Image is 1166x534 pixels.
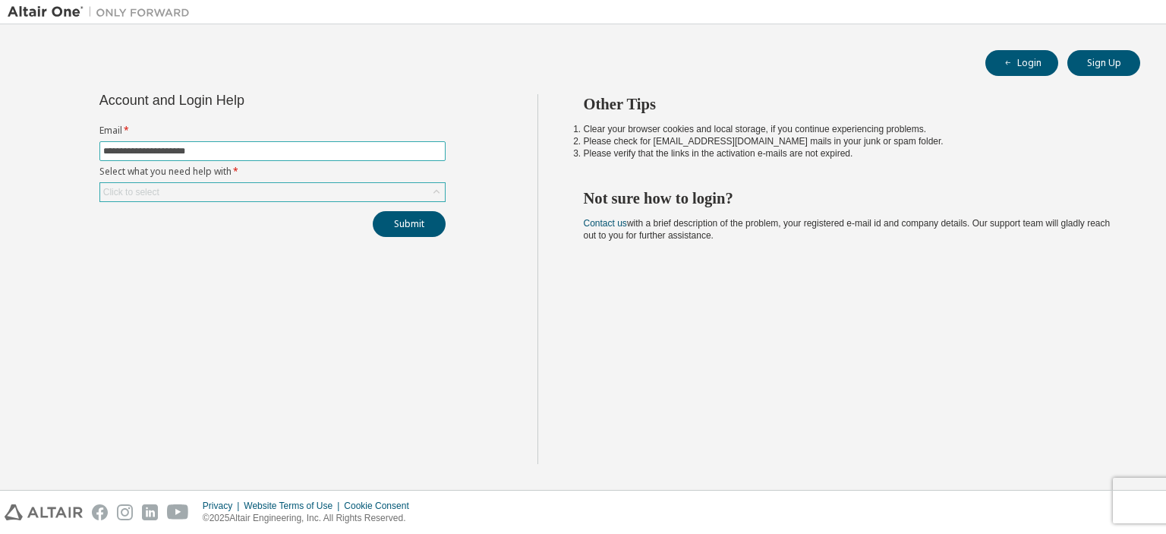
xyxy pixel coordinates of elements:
[8,5,197,20] img: Altair One
[584,147,1114,160] li: Please verify that the links in the activation e-mails are not expired.
[584,94,1114,114] h2: Other Tips
[584,135,1114,147] li: Please check for [EMAIL_ADDRESS][DOMAIN_NAME] mails in your junk or spam folder.
[373,211,446,237] button: Submit
[99,94,377,106] div: Account and Login Help
[92,504,108,520] img: facebook.svg
[344,500,418,512] div: Cookie Consent
[584,188,1114,208] h2: Not sure how to login?
[985,50,1058,76] button: Login
[203,500,244,512] div: Privacy
[103,186,159,198] div: Click to select
[244,500,344,512] div: Website Terms of Use
[584,218,1111,241] span: with a brief description of the problem, your registered e-mail id and company details. Our suppo...
[117,504,133,520] img: instagram.svg
[167,504,189,520] img: youtube.svg
[5,504,83,520] img: altair_logo.svg
[100,183,445,201] div: Click to select
[99,166,446,178] label: Select what you need help with
[99,125,446,137] label: Email
[584,218,627,229] a: Contact us
[1067,50,1140,76] button: Sign Up
[584,123,1114,135] li: Clear your browser cookies and local storage, if you continue experiencing problems.
[203,512,418,525] p: © 2025 Altair Engineering, Inc. All Rights Reserved.
[142,504,158,520] img: linkedin.svg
